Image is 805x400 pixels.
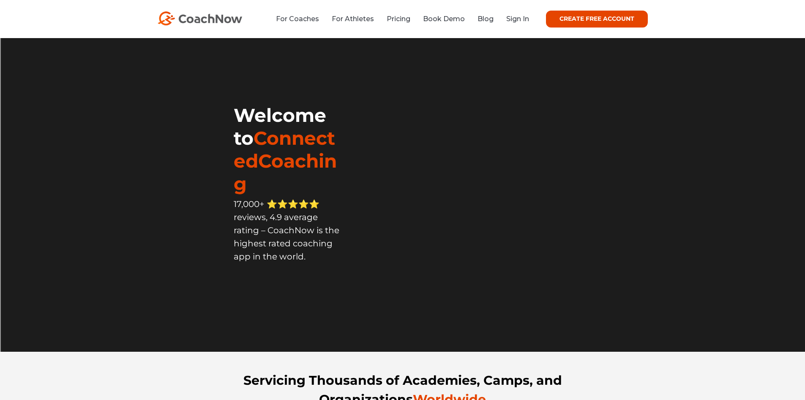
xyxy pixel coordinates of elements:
[423,15,465,23] a: Book Demo
[478,15,494,23] a: Blog
[158,11,242,25] img: CoachNow Logo
[332,15,374,23] a: For Athletes
[546,11,648,28] a: CREATE FREE ACCOUNT
[506,15,529,23] a: Sign In
[387,15,410,23] a: Pricing
[276,15,319,23] a: For Coaches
